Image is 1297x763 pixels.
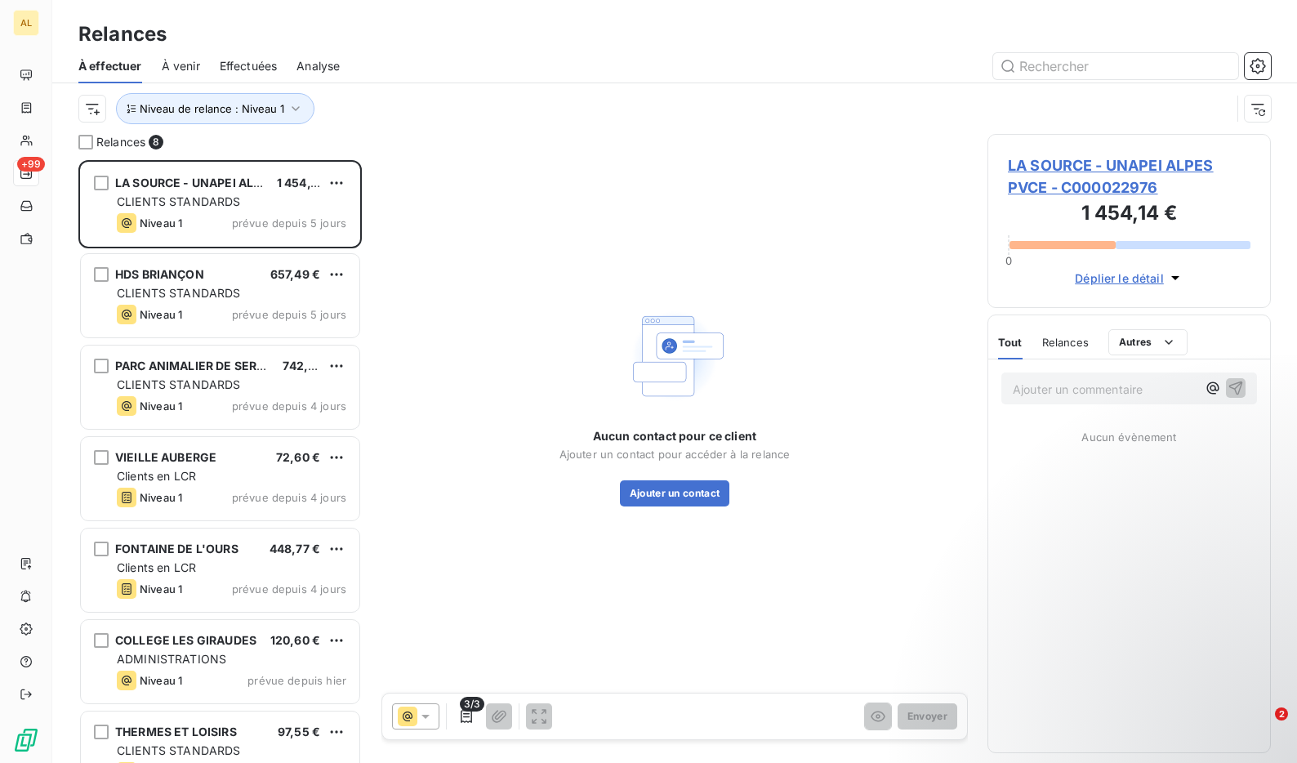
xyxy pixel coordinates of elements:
[559,448,791,461] span: Ajouter un contact pour accéder à la relance
[140,491,182,504] span: Niveau 1
[898,703,957,730] button: Envoyer
[232,582,346,596] span: prévue depuis 4 jours
[998,336,1023,349] span: Tout
[115,176,309,190] span: LA SOURCE - UNAPEI ALPES PVCE
[1241,707,1281,747] iframe: Intercom live chat
[270,542,320,556] span: 448,77 €
[232,399,346,413] span: prévue depuis 4 jours
[117,560,196,574] span: Clients en LCR
[993,53,1238,79] input: Rechercher
[220,58,278,74] span: Effectuées
[1008,154,1250,199] span: LA SOURCE - UNAPEI ALPES PVCE - C000022976
[247,674,346,687] span: prévue depuis hier
[232,216,346,230] span: prévue depuis 5 jours
[276,450,320,464] span: 72,60 €
[1070,269,1188,288] button: Déplier le détail
[117,286,241,300] span: CLIENTS STANDARDS
[117,469,196,483] span: Clients en LCR
[232,491,346,504] span: prévue depuis 4 jours
[232,308,346,321] span: prévue depuis 5 jours
[140,674,182,687] span: Niveau 1
[140,216,182,230] span: Niveau 1
[115,359,327,373] span: PARC ANIMALIER DE SERRE PONCON
[1275,707,1288,721] span: 2
[622,304,727,408] img: Empty state
[117,652,226,666] span: ADMINISTRATIONS
[270,633,320,647] span: 120,60 €
[162,58,200,74] span: À venir
[78,58,142,74] span: À effectuer
[140,582,182,596] span: Niveau 1
[277,176,334,190] span: 1 454,14 €
[116,93,314,124] button: Niveau de relance : Niveau 1
[1042,336,1089,349] span: Relances
[140,102,284,115] span: Niveau de relance : Niveau 1
[115,633,256,647] span: COLLEGE LES GIRAUDES
[1081,431,1176,444] span: Aucun évènement
[96,134,145,150] span: Relances
[115,267,204,281] span: HDS BRIANÇON
[17,157,45,172] span: +99
[13,727,39,753] img: Logo LeanPay
[115,542,238,556] span: FONTAINE DE L'OURS
[970,605,1297,719] iframe: Intercom notifications message
[283,359,333,373] span: 742,86 €
[140,399,182,413] span: Niveau 1
[1075,270,1164,287] span: Déplier le détail
[140,308,182,321] span: Niveau 1
[278,725,320,738] span: 97,55 €
[1005,254,1012,267] span: 0
[149,135,163,149] span: 8
[78,160,362,763] div: grid
[1008,199,1250,231] h3: 1 454,14 €
[620,480,730,506] button: Ajouter un contact
[117,194,241,208] span: CLIENTS STANDARDS
[117,377,241,391] span: CLIENTS STANDARDS
[115,450,216,464] span: VIEILLE AUBERGE
[115,725,237,738] span: THERMES ET LOISIRS
[13,10,39,36] div: AL
[78,20,167,49] h3: Relances
[460,697,484,712] span: 3/3
[296,58,340,74] span: Analyse
[593,428,756,444] span: Aucun contact pour ce client
[117,743,241,757] span: CLIENTS STANDARDS
[1108,329,1188,355] button: Autres
[270,267,320,281] span: 657,49 €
